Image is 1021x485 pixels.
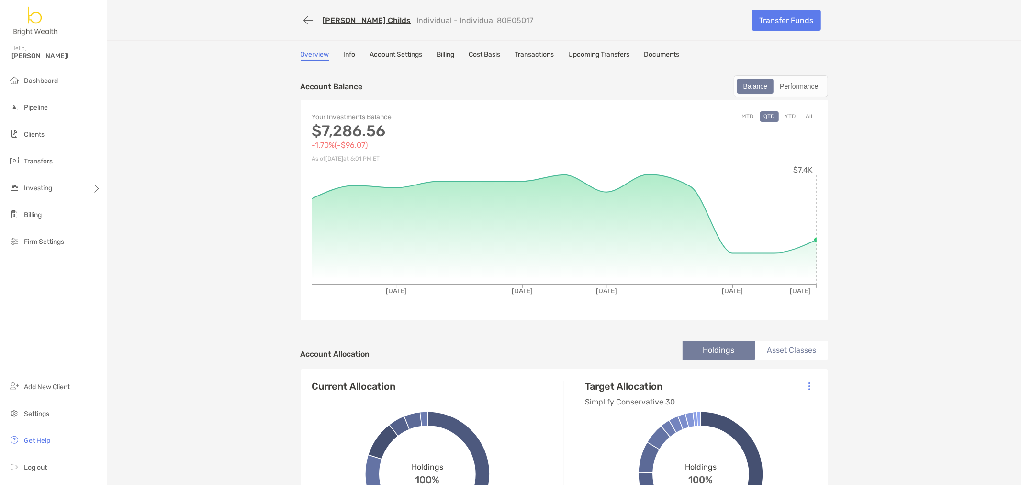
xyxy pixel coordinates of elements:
a: Upcoming Transfers [569,50,630,61]
span: Clients [24,130,45,139]
div: Balance [738,80,773,93]
span: [PERSON_NAME]! [11,52,101,60]
a: Transfer Funds [752,10,821,31]
button: QTD [760,111,779,122]
div: Performance [774,80,823,93]
a: Account Settings [370,50,423,61]
span: Settings [24,410,49,418]
button: All [802,111,817,122]
span: Firm Settings [24,238,64,246]
p: Your Investments Balance [312,111,564,123]
p: -1.70% ( -$96.07 ) [312,139,564,151]
img: dashboard icon [9,74,20,86]
p: Account Balance [301,81,363,92]
img: settings icon [9,407,20,419]
p: $7,286.56 [312,125,564,137]
a: Documents [644,50,680,61]
img: transfers icon [9,155,20,166]
a: Cost Basis [469,50,501,61]
h4: Current Allocation [312,381,396,392]
span: Billing [24,211,42,219]
span: Log out [24,463,47,472]
tspan: [DATE] [722,287,743,295]
img: Icon List Menu [808,382,810,391]
span: Add New Client [24,383,70,391]
h4: Account Allocation [301,349,370,358]
img: clients icon [9,128,20,139]
button: MTD [738,111,758,122]
span: Pipeline [24,104,48,112]
img: get-help icon [9,434,20,446]
span: Get Help [24,437,50,445]
tspan: [DATE] [512,287,533,295]
a: Billing [437,50,455,61]
tspan: [DATE] [595,287,617,295]
img: Zoe Logo [11,4,60,38]
li: Holdings [683,341,755,360]
span: Transfers [24,157,53,165]
a: Transactions [515,50,554,61]
a: Info [344,50,356,61]
img: firm-settings icon [9,235,20,247]
tspan: $7.4K [793,165,813,174]
img: pipeline icon [9,101,20,113]
h4: Target Allocation [585,381,675,392]
a: Overview [301,50,329,61]
a: [PERSON_NAME] Childs [323,16,411,25]
button: YTD [781,111,800,122]
span: Dashboard [24,77,58,85]
img: logout icon [9,461,20,473]
span: Holdings [412,462,443,472]
img: add_new_client icon [9,381,20,392]
li: Asset Classes [755,341,828,360]
p: Individual - Individual 8OE05017 [417,16,534,25]
span: Investing [24,184,52,192]
p: As of [DATE] at 6:01 PM ET [312,153,564,165]
p: Simplify Conservative 30 [585,396,675,408]
tspan: [DATE] [790,287,811,295]
span: Holdings [685,462,717,472]
tspan: [DATE] [385,287,406,295]
img: investing icon [9,182,20,193]
img: billing icon [9,208,20,220]
div: segmented control [734,75,828,97]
